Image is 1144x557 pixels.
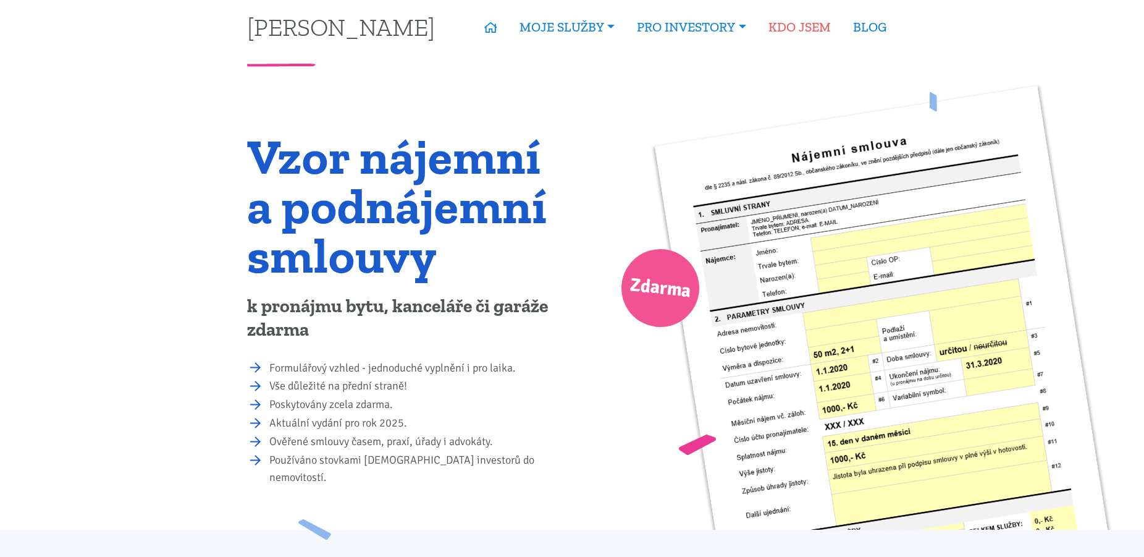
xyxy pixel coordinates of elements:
span: Zdarma [628,269,692,308]
li: Poskytovány zcela zdarma. [269,396,564,414]
li: Ověřené smlouvy časem, praxí, úřady i advokáty. [269,433,564,451]
li: Používáno stovkami [DEMOGRAPHIC_DATA] investorů do nemovitostí. [269,452,564,487]
a: [PERSON_NAME] [247,15,435,39]
a: PRO INVESTORY [626,13,757,41]
p: k pronájmu bytu, kanceláře či garáže zdarma [247,295,564,342]
li: Vše důležité na přední straně! [269,378,564,395]
a: KDO JSEM [757,13,842,41]
a: MOJE SLUŽBY [508,13,626,41]
li: Aktuální vydání pro rok 2025. [269,415,564,432]
li: Formulářový vzhled - jednoduché vyplnění i pro laika. [269,360,564,377]
h1: Vzor nájemní a podnájemní smlouvy [247,132,564,280]
a: BLOG [842,13,898,41]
